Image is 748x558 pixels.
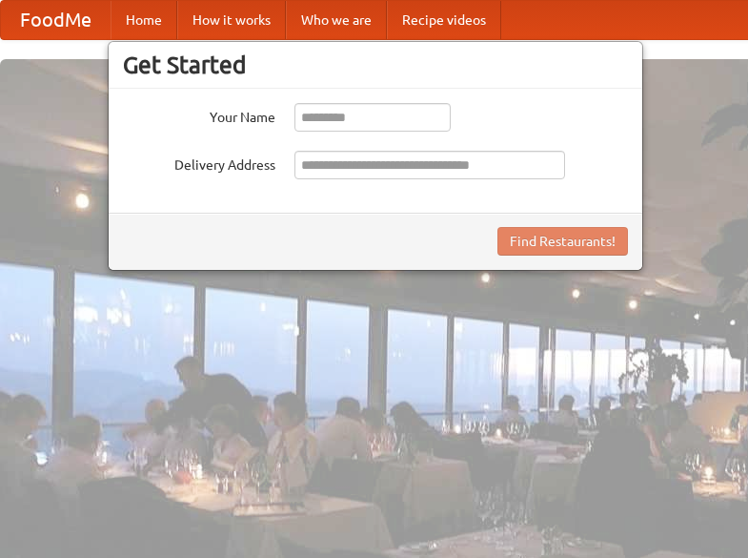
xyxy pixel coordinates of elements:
[123,151,275,175] label: Delivery Address
[123,103,275,127] label: Your Name
[1,1,111,39] a: FoodMe
[123,51,628,79] h3: Get Started
[177,1,286,39] a: How it works
[111,1,177,39] a: Home
[286,1,387,39] a: Who we are
[387,1,501,39] a: Recipe videos
[497,227,628,256] button: Find Restaurants!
